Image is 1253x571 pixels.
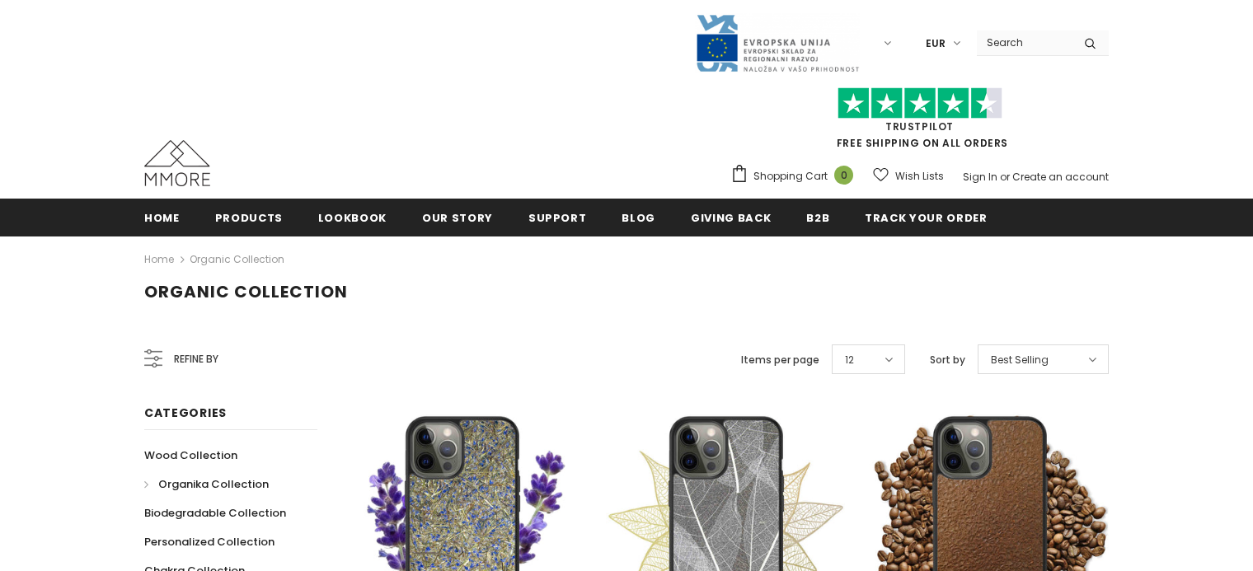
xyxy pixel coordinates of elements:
[885,119,954,133] a: Trustpilot
[144,441,237,470] a: Wood Collection
[144,527,275,556] a: Personalized Collection
[1012,170,1109,184] a: Create an account
[144,199,180,236] a: Home
[318,199,387,236] a: Lookbook
[806,210,829,226] span: B2B
[930,352,965,368] label: Sort by
[991,352,1049,368] span: Best Selling
[174,350,218,368] span: Refine by
[144,140,210,186] img: MMORE Cases
[895,168,944,185] span: Wish Lists
[865,199,987,236] a: Track your order
[695,35,860,49] a: Javni Razpis
[318,210,387,226] span: Lookbook
[753,168,828,185] span: Shopping Cart
[622,210,655,226] span: Blog
[144,505,286,521] span: Biodegradable Collection
[144,405,227,421] span: Categories
[528,210,587,226] span: support
[873,161,944,190] a: Wish Lists
[144,498,286,527] a: Biodegradable Collection
[158,476,269,492] span: Organika Collection
[144,447,237,463] span: Wood Collection
[691,210,771,226] span: Giving back
[963,170,997,184] a: Sign In
[1000,170,1010,184] span: or
[144,250,174,269] a: Home
[741,352,819,368] label: Items per page
[622,199,655,236] a: Blog
[144,280,348,303] span: Organic Collection
[730,95,1109,150] span: FREE SHIPPING ON ALL ORDERS
[190,252,284,266] a: Organic Collection
[422,210,493,226] span: Our Story
[215,210,283,226] span: Products
[977,30,1072,54] input: Search Site
[865,210,987,226] span: Track your order
[528,199,587,236] a: support
[144,534,275,550] span: Personalized Collection
[838,87,1002,119] img: Trust Pilot Stars
[144,210,180,226] span: Home
[691,199,771,236] a: Giving back
[215,199,283,236] a: Products
[834,166,853,185] span: 0
[806,199,829,236] a: B2B
[845,352,854,368] span: 12
[926,35,946,52] span: EUR
[144,470,269,498] a: Organika Collection
[422,199,493,236] a: Our Story
[730,164,861,189] a: Shopping Cart 0
[695,13,860,73] img: Javni Razpis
